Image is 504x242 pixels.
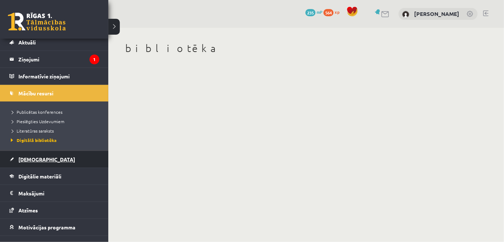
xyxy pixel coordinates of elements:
[317,9,322,15] span: mP
[18,207,38,213] span: Atzīmes
[305,9,316,16] span: 235
[9,219,99,235] a: Motivācijas programma
[9,128,101,134] a: Literatūras saraksts
[9,128,54,134] span: Literatūras saraksts
[335,9,339,15] span: xp
[9,109,101,115] a: Publicētas konferences
[8,13,66,31] a: Rīgas 1. Tālmācības vidusskola
[18,90,53,96] span: Mācību resursi
[9,34,99,51] a: Aktuāli
[305,9,322,15] a: 235 mP
[414,10,459,17] a: [PERSON_NAME]
[9,137,57,143] span: Digitālā bibliotēka
[9,118,64,124] span: Pieslēgties Uzdevumiem
[18,156,75,163] span: [DEMOGRAPHIC_DATA]
[43,42,490,55] h1: Digitālā bibliotēka
[9,68,99,85] a: Informatīvie ziņojumi
[9,151,99,168] a: [DEMOGRAPHIC_DATA]
[9,202,99,219] a: Atzīmes
[323,9,334,16] span: 564
[9,118,101,125] a: Pieslēgties Uzdevumiem
[323,9,343,15] a: 564 xp
[9,137,101,143] a: Digitālā bibliotēka
[90,55,99,64] i: 1
[18,224,75,230] span: Motivācijas programma
[9,85,99,101] a: Mācību resursi
[18,68,99,85] legend: Informatīvie ziņojumi
[18,39,36,46] span: Aktuāli
[9,51,99,68] a: Ziņojumi1
[9,168,99,185] a: Digitālie materiāli
[18,51,99,68] legend: Ziņojumi
[402,11,409,18] img: Artūrs Reinis Valters
[9,109,62,115] span: Publicētas konferences
[18,173,61,180] span: Digitālie materiāli
[18,185,99,202] legend: Maksājumi
[9,185,99,202] a: Maksājumi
